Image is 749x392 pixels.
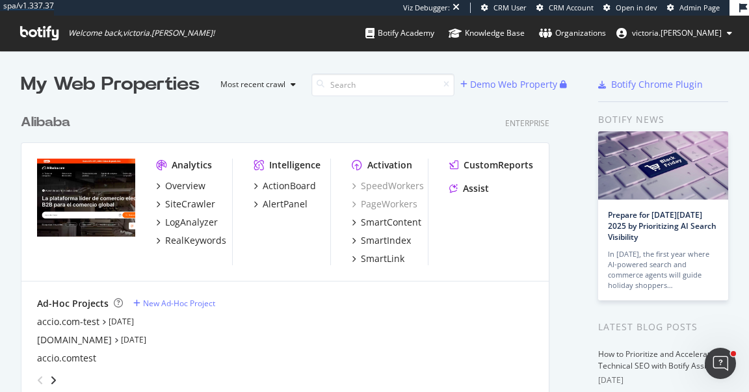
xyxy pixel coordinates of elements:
a: How to Prioritize and Accelerate Technical SEO with Botify Assist [598,348,715,371]
span: Welcome back, victoria.[PERSON_NAME] ! [68,28,215,38]
a: Botify Chrome Plugin [598,78,703,91]
div: Botify Chrome Plugin [611,78,703,91]
div: SmartLink [361,252,404,265]
a: Alibaba [21,113,75,132]
a: PageWorkers [352,198,417,211]
div: Activation [367,159,412,172]
a: Prepare for [DATE][DATE] 2025 by Prioritizing AI Search Visibility [608,209,716,242]
button: Most recent crawl [210,74,301,95]
a: accio.com-test [37,315,99,328]
div: LogAnalyzer [165,216,218,229]
a: CRM User [481,3,527,13]
iframe: Intercom live chat [705,348,736,379]
a: Knowledge Base [449,16,525,51]
span: Admin Page [679,3,720,12]
div: Organizations [539,27,606,40]
div: Intelligence [269,159,321,172]
a: Demo Web Property [460,79,560,90]
a: CRM Account [536,3,594,13]
div: angle-left [32,370,49,391]
span: Open in dev [616,3,657,12]
button: Demo Web Property [460,74,560,95]
div: My Web Properties [21,72,200,98]
div: Latest Blog Posts [598,320,728,334]
div: New Ad-Hoc Project [143,298,215,309]
span: CRM Account [549,3,594,12]
a: Admin Page [667,3,720,13]
a: Organizations [539,16,606,51]
img: alibaba.com [37,159,135,237]
div: RealKeywords [165,234,226,247]
a: SmartLink [352,252,404,265]
a: LogAnalyzer [156,216,218,229]
img: Prepare for Black Friday 2025 by Prioritizing AI Search Visibility [598,131,728,200]
a: AlertPanel [254,198,308,211]
div: Enterprise [505,118,549,129]
div: SmartIndex [361,234,411,247]
div: [DATE] [598,374,728,386]
div: Analytics [172,159,212,172]
a: Botify Academy [365,16,434,51]
a: New Ad-Hoc Project [133,298,215,309]
a: [DOMAIN_NAME] [37,333,112,346]
div: Overview [165,179,205,192]
a: CustomReports [449,159,533,172]
div: SmartContent [361,216,421,229]
button: victoria.[PERSON_NAME] [606,23,742,44]
span: CRM User [493,3,527,12]
a: SmartContent [352,216,421,229]
div: Knowledge Base [449,27,525,40]
div: Demo Web Property [470,78,557,91]
div: ActionBoard [263,179,316,192]
div: SiteCrawler [165,198,215,211]
div: Ad-Hoc Projects [37,297,109,310]
div: Assist [463,182,489,195]
a: ActionBoard [254,179,316,192]
div: Viz Debugger: [403,3,450,13]
a: [DATE] [121,334,146,345]
input: Search [311,73,454,96]
a: Open in dev [603,3,657,13]
div: In [DATE], the first year where AI-powered search and commerce agents will guide holiday shoppers… [608,249,718,291]
a: SiteCrawler [156,198,215,211]
div: angle-right [49,374,58,387]
a: RealKeywords [156,234,226,247]
a: [DATE] [109,316,134,327]
a: Overview [156,179,205,192]
div: CustomReports [464,159,533,172]
a: accio.comtest [37,352,96,365]
div: Alibaba [21,113,70,132]
a: Assist [449,182,489,195]
span: victoria.wong [632,27,722,38]
a: SmartIndex [352,234,411,247]
div: Botify news [598,112,728,127]
div: AlertPanel [263,198,308,211]
a: SpeedWorkers [352,179,424,192]
div: Botify Academy [365,27,434,40]
div: Most recent crawl [220,81,285,88]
